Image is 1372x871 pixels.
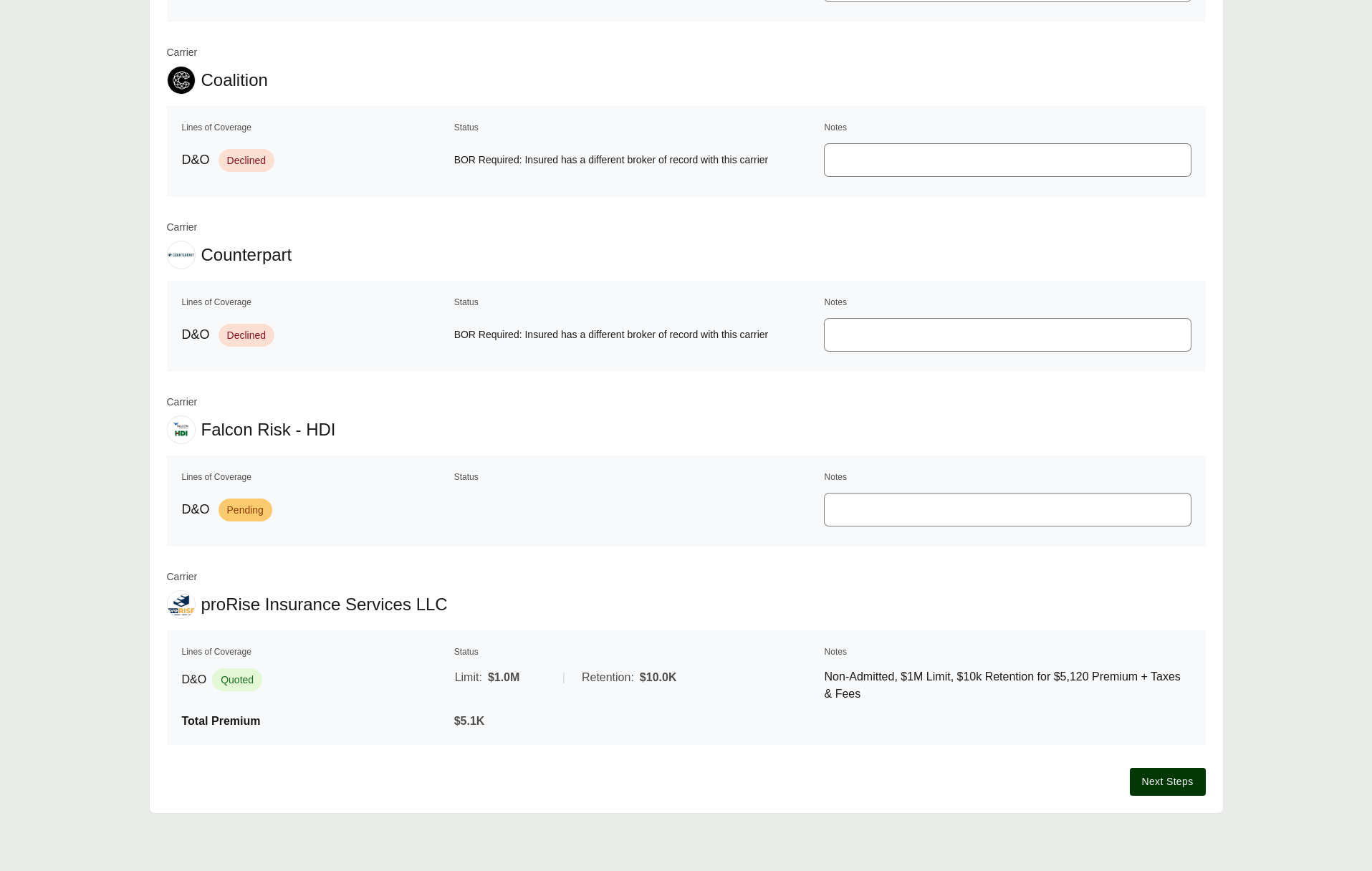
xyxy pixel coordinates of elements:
th: Notes [824,295,1191,309]
span: $5.1K [454,715,485,727]
span: Carrier [167,220,292,235]
span: BOR Required: Insured has a different broker of record with this carrier [454,153,820,168]
span: Falcon Risk - HDI [201,419,336,441]
span: Next Steps [1142,774,1194,789]
span: Coalition [201,69,268,91]
span: D&O [182,500,210,519]
img: Coalition [168,67,195,94]
span: Retention: [582,669,634,686]
img: proRise Insurance Services LLC [168,591,195,618]
span: Declined [219,324,274,347]
th: Notes [824,120,1191,135]
th: Status [454,120,821,135]
th: Lines of Coverage [181,645,451,659]
span: Counterpart [201,244,292,266]
span: proRise Insurance Services LLC [201,594,448,615]
button: Next Steps [1130,768,1206,796]
th: Status [454,645,821,659]
span: Total Premium [182,715,261,727]
span: BOR Required: Insured has a different broker of record with this carrier [454,327,820,342]
th: Lines of Coverage [181,120,451,135]
th: Status [454,295,821,309]
span: D&O [182,671,207,688]
img: Counterpart [168,252,195,258]
span: Carrier [167,395,336,410]
th: Lines of Coverage [181,295,451,309]
th: Status [454,470,821,484]
span: D&O [182,325,210,345]
span: D&O [182,150,210,170]
img: Falcon Risk - HDI [168,421,195,438]
span: Pending [219,499,272,521]
th: Notes [824,470,1191,484]
span: Carrier [167,45,268,60]
span: Limit: [455,669,482,686]
span: $10.0K [640,669,677,686]
p: Non-Admitted, $1M Limit, $10k Retention for $5,120 Premium + Taxes & Fees [825,668,1191,703]
th: Lines of Coverage [181,470,451,484]
span: Carrier [167,569,448,584]
span: Quoted [212,668,262,691]
span: Declined [219,149,274,172]
span: $1.0M [488,669,519,686]
th: Notes [824,645,1191,659]
span: | [562,671,565,683]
